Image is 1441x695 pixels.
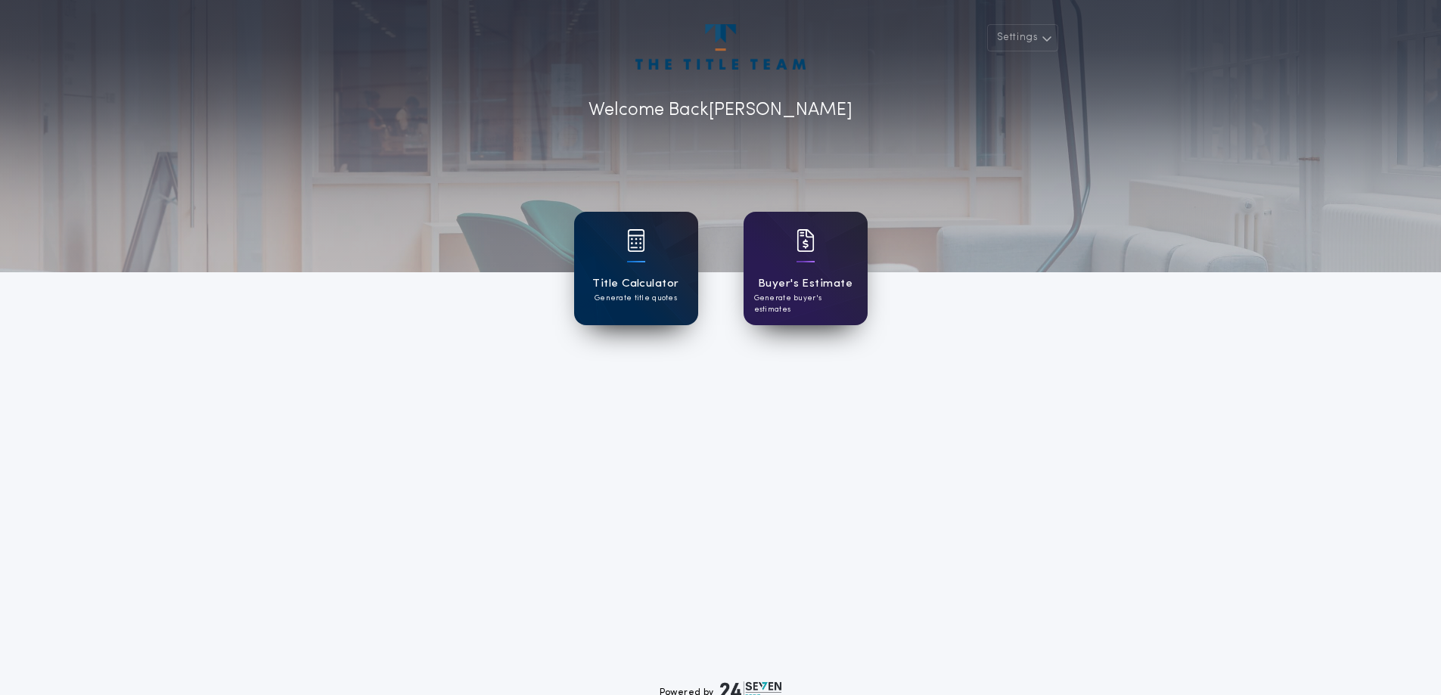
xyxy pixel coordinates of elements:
[635,24,805,70] img: account-logo
[592,275,679,293] h1: Title Calculator
[574,212,698,325] a: card iconTitle CalculatorGenerate title quotes
[595,293,677,304] p: Generate title quotes
[744,212,868,325] a: card iconBuyer's EstimateGenerate buyer's estimates
[797,229,815,252] img: card icon
[758,275,852,293] h1: Buyer's Estimate
[987,24,1058,51] button: Settings
[589,97,852,124] p: Welcome Back [PERSON_NAME]
[754,293,857,315] p: Generate buyer's estimates
[627,229,645,252] img: card icon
